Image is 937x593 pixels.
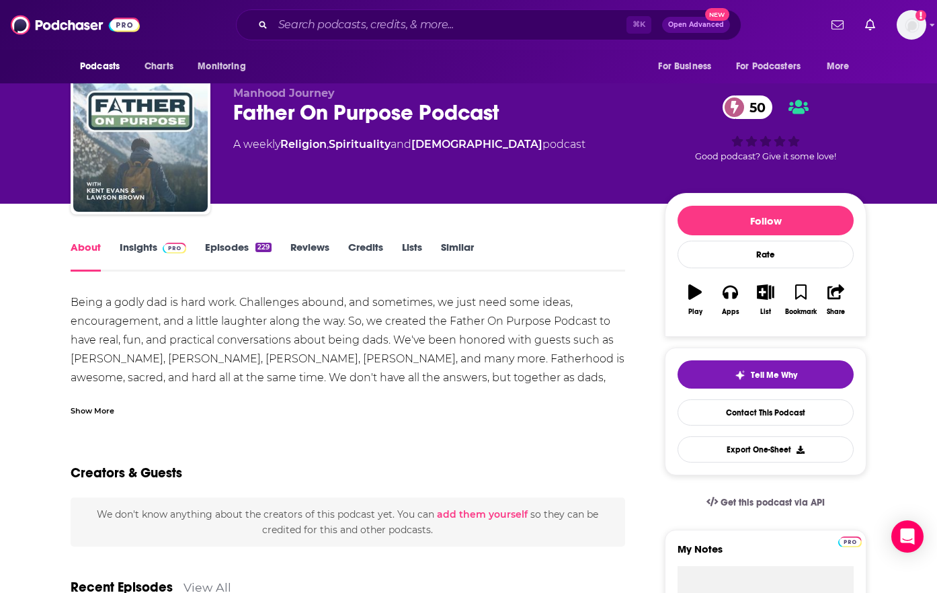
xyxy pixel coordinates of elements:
[678,360,854,389] button: tell me why sparkleTell Me Why
[11,12,140,38] img: Podchaser - Follow, Share and Rate Podcasts
[723,95,772,119] a: 50
[678,241,854,268] div: Rate
[348,241,383,272] a: Credits
[163,243,186,253] img: Podchaser Pro
[411,138,542,151] a: [DEMOGRAPHIC_DATA]
[897,10,926,40] img: User Profile
[329,138,391,151] a: Spirituality
[897,10,926,40] span: Logged in as shcarlos
[71,241,101,272] a: About
[735,370,745,381] img: tell me why sparkle
[827,57,850,76] span: More
[688,308,702,316] div: Play
[71,465,182,481] h2: Creators & Guests
[71,293,625,406] div: Being a godly dad is hard work. Challenges abound, and sometimes, we just need some ideas, encour...
[705,8,729,21] span: New
[233,136,585,153] div: A weekly podcast
[658,57,711,76] span: For Business
[696,486,836,519] a: Get this podcast via API
[760,308,771,316] div: List
[145,57,173,76] span: Charts
[441,241,474,272] a: Similar
[736,95,772,119] span: 50
[678,399,854,426] a: Contact This Podcast
[783,276,818,324] button: Bookmark
[819,276,854,324] button: Share
[668,22,724,28] span: Open Advanced
[721,497,825,508] span: Get this podcast via API
[402,241,422,272] a: Lists
[748,276,783,324] button: List
[897,10,926,40] button: Show profile menu
[290,241,329,272] a: Reviews
[727,54,820,79] button: open menu
[649,54,728,79] button: open menu
[198,57,245,76] span: Monitoring
[97,508,598,535] span: We don't know anything about the creators of this podcast yet . You can so they can be credited f...
[678,543,854,566] label: My Notes
[826,13,849,36] a: Show notifications dropdown
[73,77,208,212] img: Father On Purpose Podcast
[136,54,181,79] a: Charts
[665,87,866,170] div: 50Good podcast? Give it some love!
[71,54,137,79] button: open menu
[785,308,817,316] div: Bookmark
[827,308,845,316] div: Share
[273,14,626,36] input: Search podcasts, credits, & more...
[817,54,866,79] button: open menu
[233,87,335,100] span: Manhood Journey
[391,138,411,151] span: and
[751,370,797,381] span: Tell Me Why
[327,138,329,151] span: ,
[437,509,528,520] button: add them yourself
[678,436,854,463] button: Export One-Sheet
[280,138,327,151] a: Religion
[120,241,186,272] a: InsightsPodchaser Pro
[891,520,924,553] div: Open Intercom Messenger
[626,16,651,34] span: ⌘ K
[722,308,739,316] div: Apps
[860,13,881,36] a: Show notifications dropdown
[915,10,926,21] svg: Add a profile image
[838,537,862,547] img: Podchaser Pro
[695,151,836,161] span: Good podcast? Give it some love!
[678,206,854,235] button: Follow
[838,535,862,547] a: Pro website
[712,276,747,324] button: Apps
[188,54,263,79] button: open menu
[205,241,272,272] a: Episodes229
[678,276,712,324] button: Play
[236,9,741,40] div: Search podcasts, credits, & more...
[80,57,120,76] span: Podcasts
[736,57,801,76] span: For Podcasters
[255,243,272,252] div: 229
[662,17,730,33] button: Open AdvancedNew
